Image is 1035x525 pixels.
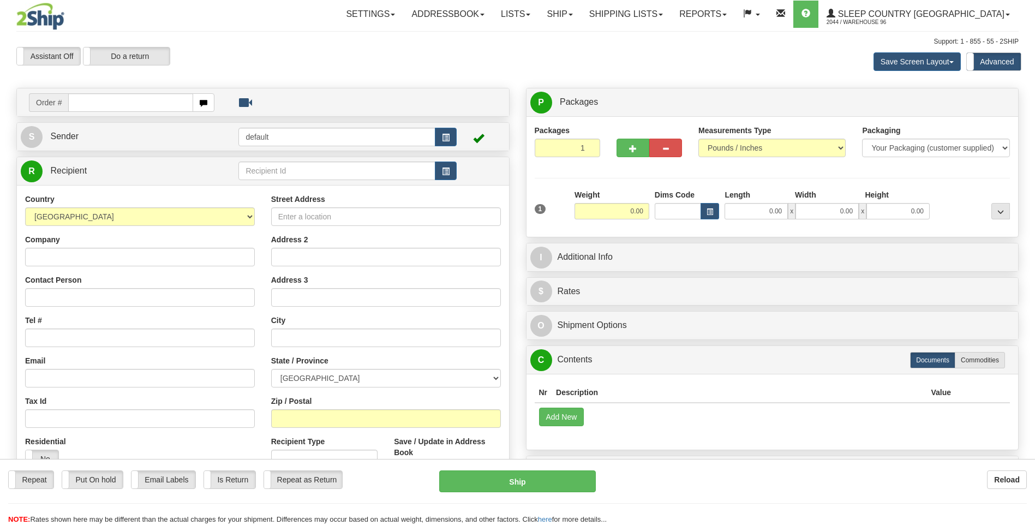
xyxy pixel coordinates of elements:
[539,1,581,28] a: Ship
[874,52,961,71] button: Save Screen Layout
[394,436,500,458] label: Save / Update in Address Book
[862,125,900,136] label: Packaging
[29,93,68,112] span: Order #
[788,203,795,219] span: x
[271,275,308,285] label: Address 3
[271,396,312,407] label: Zip / Postal
[859,203,866,219] span: x
[530,349,552,371] span: C
[25,275,81,285] label: Contact Person
[530,91,1015,114] a: P Packages
[493,1,539,28] a: Lists
[530,314,1015,337] a: OShipment Options
[575,189,600,200] label: Weight
[530,349,1015,371] a: CContents
[987,470,1027,489] button: Reload
[725,189,750,200] label: Length
[25,315,42,326] label: Tel #
[8,515,30,523] span: NOTE:
[50,166,87,175] span: Recipient
[271,355,328,366] label: State / Province
[25,396,46,407] label: Tax Id
[16,3,64,30] img: logo2044.jpg
[795,189,816,200] label: Width
[25,234,60,245] label: Company
[835,9,1004,19] span: Sleep Country [GEOGRAPHIC_DATA]
[204,471,255,488] label: Is Return
[21,160,43,182] span: R
[271,436,325,447] label: Recipient Type
[535,383,552,403] th: Nr
[530,315,552,337] span: O
[403,1,493,28] a: Addressbook
[967,53,1021,70] label: Advanced
[238,128,435,146] input: Sender Id
[9,471,53,488] label: Repeat
[530,246,1015,269] a: IAdditional Info
[21,126,238,148] a: S Sender
[62,471,123,488] label: Put On hold
[264,471,342,488] label: Repeat as Return
[271,234,308,245] label: Address 2
[17,47,80,65] label: Assistant Off
[83,47,170,65] label: Do a return
[865,189,889,200] label: Height
[655,189,695,200] label: Dims Code
[535,204,546,214] span: 1
[25,355,45,366] label: Email
[910,352,955,368] label: Documents
[21,160,214,182] a: R Recipient
[338,1,403,28] a: Settings
[50,132,79,141] span: Sender
[25,194,55,205] label: Country
[1010,207,1034,318] iframe: chat widget
[991,203,1010,219] div: ...
[535,125,570,136] label: Packages
[581,1,671,28] a: Shipping lists
[818,1,1018,28] a: Sleep Country [GEOGRAPHIC_DATA] 2044 / Warehouse 96
[530,281,552,302] span: $
[271,194,325,205] label: Street Address
[926,383,955,403] th: Value
[25,436,66,447] label: Residential
[530,247,552,269] span: I
[827,17,908,28] span: 2044 / Warehouse 96
[238,162,435,180] input: Recipient Id
[439,470,595,492] button: Ship
[538,515,552,523] a: here
[271,315,285,326] label: City
[552,383,926,403] th: Description
[26,450,58,468] label: No
[671,1,735,28] a: Reports
[530,281,1015,303] a: $Rates
[131,471,195,488] label: Email Labels
[271,207,501,226] input: Enter a location
[560,97,598,106] span: Packages
[21,126,43,148] span: S
[994,475,1020,484] b: Reload
[955,352,1005,368] label: Commodities
[530,92,552,114] span: P
[539,408,584,426] button: Add New
[698,125,771,136] label: Measurements Type
[16,37,1019,46] div: Support: 1 - 855 - 55 - 2SHIP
